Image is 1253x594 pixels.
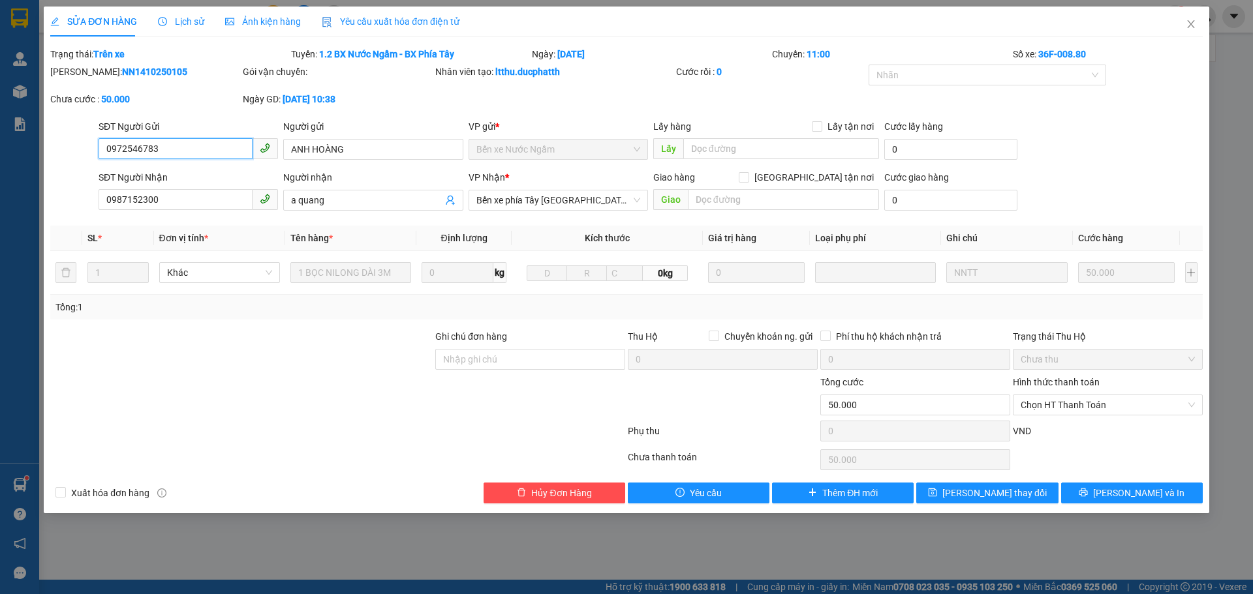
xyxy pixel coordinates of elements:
[653,138,683,159] span: Lấy
[808,488,817,498] span: plus
[55,262,76,283] button: delete
[1079,488,1088,498] span: printer
[283,119,463,134] div: Người gửi
[772,483,914,503] button: plusThêm ĐH mới
[1012,47,1204,61] div: Số xe:
[283,170,463,185] div: Người nhận
[585,233,630,243] span: Kích thước
[445,195,456,205] span: user-add
[822,486,878,500] span: Thêm ĐH mới
[50,65,240,79] div: [PERSON_NAME]:
[946,262,1067,283] input: Ghi Chú
[1078,262,1175,283] input: 0
[243,65,433,79] div: Gói vận chuyển:
[771,47,1012,61] div: Chuyến:
[884,190,1017,211] input: Cước giao hàng
[1013,426,1031,436] span: VND
[93,49,125,59] b: Trên xe
[822,119,879,134] span: Lấy tận nơi
[159,233,208,243] span: Đơn vị tính
[243,92,433,106] div: Ngày GD:
[1061,483,1203,503] button: printer[PERSON_NAME] và In
[101,94,130,104] b: 50.000
[167,263,272,282] span: Khác
[884,121,943,132] label: Cước lấy hàng
[884,139,1017,160] input: Cước lấy hàng
[942,486,1047,500] span: [PERSON_NAME] thay đổi
[626,450,819,473] div: Chưa thanh toán
[1186,19,1196,29] span: close
[290,47,531,61] div: Tuyến:
[683,138,879,159] input: Dọc đường
[158,16,204,27] span: Lịch sử
[66,486,155,500] span: Xuất hóa đơn hàng
[628,483,769,503] button: exclamation-circleYêu cầu
[1021,395,1195,415] span: Chọn HT Thanh Toán
[225,16,301,27] span: Ảnh kiện hàng
[290,233,333,243] span: Tên hàng
[158,17,167,26] span: clock-circle
[531,486,591,500] span: Hủy Đơn Hàng
[225,17,234,26] span: picture
[469,119,648,134] div: VP gửi
[322,17,332,27] img: icon
[1021,349,1195,369] span: Chưa thu
[653,172,695,183] span: Giao hàng
[719,329,818,344] span: Chuyển khoản ng. gửi
[531,47,771,61] div: Ngày:
[49,47,290,61] div: Trạng thái:
[749,170,879,185] span: [GEOGRAPHIC_DATA] tận nơi
[566,265,607,281] input: R
[831,329,947,344] span: Phí thu hộ khách nhận trả
[810,226,941,251] th: Loại phụ phí
[493,262,506,283] span: kg
[50,17,59,26] span: edit
[1093,486,1184,500] span: [PERSON_NAME] và In
[606,265,643,281] input: C
[55,300,484,314] div: Tổng: 1
[688,189,879,210] input: Dọc đường
[628,331,658,342] span: Thu Hộ
[1078,233,1123,243] span: Cước hàng
[1013,377,1100,387] label: Hình thức thanh toán
[708,262,805,283] input: 0
[626,424,819,447] div: Phụ thu
[319,49,454,59] b: 1.2 BX Nước Ngầm - BX Phía Tây
[495,67,560,77] b: ltthu.ducphatth
[1173,7,1209,43] button: Close
[50,92,240,106] div: Chưa cước :
[690,486,722,500] span: Yêu cầu
[807,49,830,59] b: 11:00
[653,189,688,210] span: Giao
[476,190,640,210] span: Bến xe phía Tây Thanh Hóa
[517,488,526,498] span: delete
[260,194,270,204] span: phone
[708,233,756,243] span: Giá trị hàng
[941,226,1072,251] th: Ghi chú
[643,265,687,281] span: 0kg
[928,488,937,498] span: save
[435,349,625,370] input: Ghi chú đơn hàng
[260,143,270,153] span: phone
[50,16,137,27] span: SỬA ĐƠN HÀNG
[527,265,567,281] input: D
[290,262,411,283] input: VD: Bàn, Ghế
[283,94,335,104] b: [DATE] 10:38
[1013,329,1203,344] div: Trạng thái Thu Hộ
[1185,262,1198,283] button: plus
[435,65,673,79] div: Nhân viên tạo:
[99,119,278,134] div: SĐT Người Gửi
[441,233,487,243] span: Định lượng
[653,121,691,132] span: Lấy hàng
[435,331,507,342] label: Ghi chú đơn hàng
[675,488,685,498] span: exclamation-circle
[717,67,722,77] b: 0
[676,65,866,79] div: Cước rồi :
[157,488,166,497] span: info-circle
[476,140,640,159] span: Bến xe Nước Ngầm
[884,172,949,183] label: Cước giao hàng
[122,67,187,77] b: NN1410250105
[99,170,278,185] div: SĐT Người Nhận
[469,172,505,183] span: VP Nhận
[916,483,1058,503] button: save[PERSON_NAME] thay đổi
